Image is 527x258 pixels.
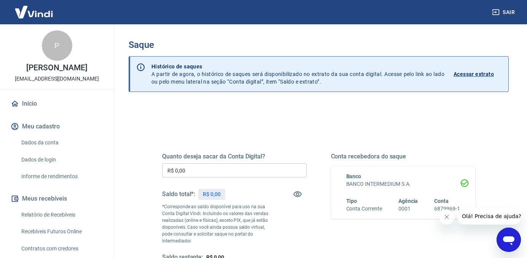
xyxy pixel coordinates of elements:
a: Relatório de Recebíveis [18,207,105,223]
h5: Conta recebedora do saque [331,153,476,160]
a: Informe de rendimentos [18,169,105,184]
a: Início [9,95,105,112]
button: Meu cadastro [9,118,105,135]
p: A partir de agora, o histórico de saques será disponibilizado no extrato da sua conta digital. Ac... [151,63,444,85]
span: Olá! Precisa de ajuda? [5,5,64,11]
div: P [42,30,72,61]
h6: Conta Corrente [346,205,382,213]
p: Acessar extrato [454,70,494,78]
h6: 6879969-1 [434,205,460,213]
a: Acessar extrato [454,63,502,85]
a: Dados de login [18,152,105,168]
h5: Quanto deseja sacar da Conta Digital? [162,153,307,160]
iframe: Fechar mensagem [439,209,454,225]
p: *Corresponde ao saldo disponível para uso na sua Conta Digital Vindi. Incluindo os valores das ve... [162,203,271,244]
span: Agência [398,198,418,204]
img: Vindi [9,0,59,24]
p: R$ 0,00 [203,190,221,198]
span: Banco [346,173,361,179]
h5: Saldo total*: [162,190,195,198]
h6: 0001 [398,205,418,213]
a: Dados da conta [18,135,105,150]
p: Histórico de saques [151,63,444,70]
h3: Saque [129,40,509,50]
span: Tipo [346,198,357,204]
iframe: Mensagem da empresa [457,208,521,225]
button: Sair [490,5,518,19]
button: Meus recebíveis [9,190,105,207]
p: [PERSON_NAME] [26,64,87,72]
iframe: Botão para abrir a janela de mensagens [497,228,521,252]
h6: BANCO INTERMEDIUM S.A. [346,180,460,188]
p: [EMAIL_ADDRESS][DOMAIN_NAME] [15,75,99,83]
span: Conta [434,198,449,204]
a: Recebíveis Futuros Online [18,224,105,239]
a: Contratos com credores [18,241,105,256]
